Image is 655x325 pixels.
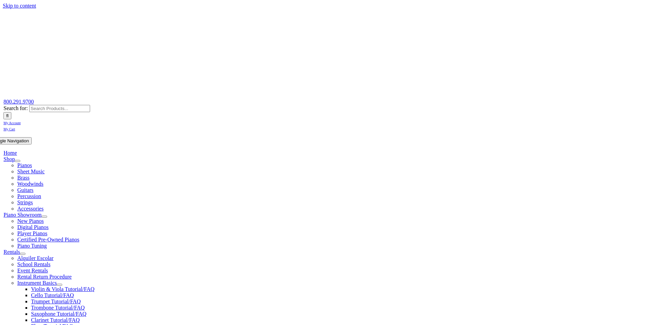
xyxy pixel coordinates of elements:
[17,193,41,199] a: Percussion
[17,274,72,280] a: Rental Return Procedure
[3,249,20,255] a: Rentals
[31,299,80,304] a: Trumpet Tutorial/FAQ
[17,268,48,273] a: Event Rentals
[3,112,11,119] input: Search
[3,212,42,218] a: Piano Showroom
[17,237,79,242] a: Certified Pre-Owned Pianos
[3,105,28,111] span: Search for:
[31,286,95,292] a: Violin & Viola Tutorial/FAQ
[17,162,32,168] a: Pianos
[3,119,21,125] a: My Account
[17,255,53,261] a: Alquiler Escolar
[15,160,20,162] button: Open submenu of Shop
[42,216,47,218] button: Open submenu of Piano Showroom
[20,253,25,255] button: Open submenu of Rentals
[3,3,36,9] a: Skip to content
[17,199,33,205] a: Strings
[57,284,62,286] button: Open submenu of Instrument Basics
[3,99,34,105] a: 800.291.9700
[17,169,45,174] a: Sheet Music
[3,121,21,125] span: My Account
[17,230,47,236] a: Player Pianos
[17,206,43,212] a: Accessories
[31,305,85,311] a: Trombone Tutorial/FAQ
[3,156,15,162] a: Shop
[17,175,30,181] a: Brass
[3,127,15,131] span: My Cart
[3,150,17,156] a: Home
[17,261,50,267] a: School Rentals
[17,224,48,230] a: Digital Pianos
[31,317,80,323] a: Clarinet Tutorial/FAQ
[31,292,74,298] a: Cello Tutorial/FAQ
[17,218,44,224] a: New Pianos
[17,243,47,249] a: Piano Tuning
[17,181,43,187] a: Woodwinds
[17,187,33,193] a: Guitars
[29,105,90,112] input: Search Products...
[17,280,57,286] a: Instrument Basics
[3,126,15,131] a: My Cart
[31,311,86,317] a: Saxophone Tutorial/FAQ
